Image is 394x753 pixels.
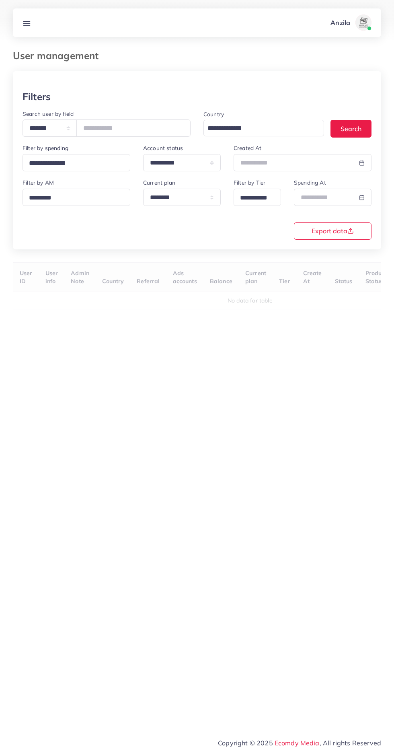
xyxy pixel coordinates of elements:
label: Created At [234,144,262,152]
input: Search for option [26,192,120,204]
input: Search for option [237,192,271,204]
label: Spending At [294,179,326,187]
a: Anzilaavatar [326,14,375,31]
label: Country [203,110,224,118]
p: Anzila [330,18,350,27]
span: Copyright © 2025 [218,738,381,748]
h3: User management [13,50,105,62]
input: Search for option [205,122,314,135]
div: Search for option [23,154,130,171]
button: Search [330,120,371,137]
input: Search for option [26,157,120,170]
label: Filter by spending [23,144,68,152]
button: Export data [294,222,371,240]
label: Search user by field [23,110,74,118]
span: , All rights Reserved [320,738,381,748]
span: Export data [312,228,354,234]
label: Account status [143,144,183,152]
div: Search for option [23,189,130,206]
label: Filter by AM [23,179,54,187]
h3: Filters [23,91,51,103]
img: avatar [355,14,371,31]
div: Search for option [203,120,324,136]
label: Current plan [143,179,175,187]
label: Filter by Tier [234,179,265,187]
div: Search for option [234,189,281,206]
a: Ecomdy Media [275,739,320,747]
